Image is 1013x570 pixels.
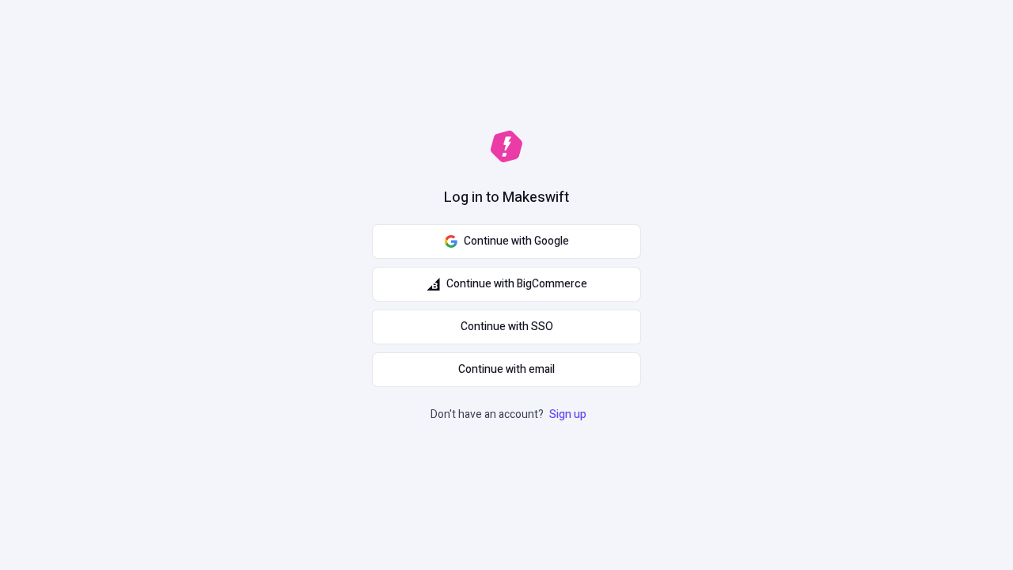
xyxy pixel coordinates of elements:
button: Continue with BigCommerce [372,267,641,302]
span: Continue with Google [464,233,569,250]
p: Don't have an account? [431,406,590,424]
a: Continue with SSO [372,310,641,344]
span: Continue with email [458,361,555,378]
button: Continue with Google [372,224,641,259]
a: Sign up [546,406,590,423]
button: Continue with email [372,352,641,387]
h1: Log in to Makeswift [444,188,569,208]
span: Continue with BigCommerce [446,275,587,293]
